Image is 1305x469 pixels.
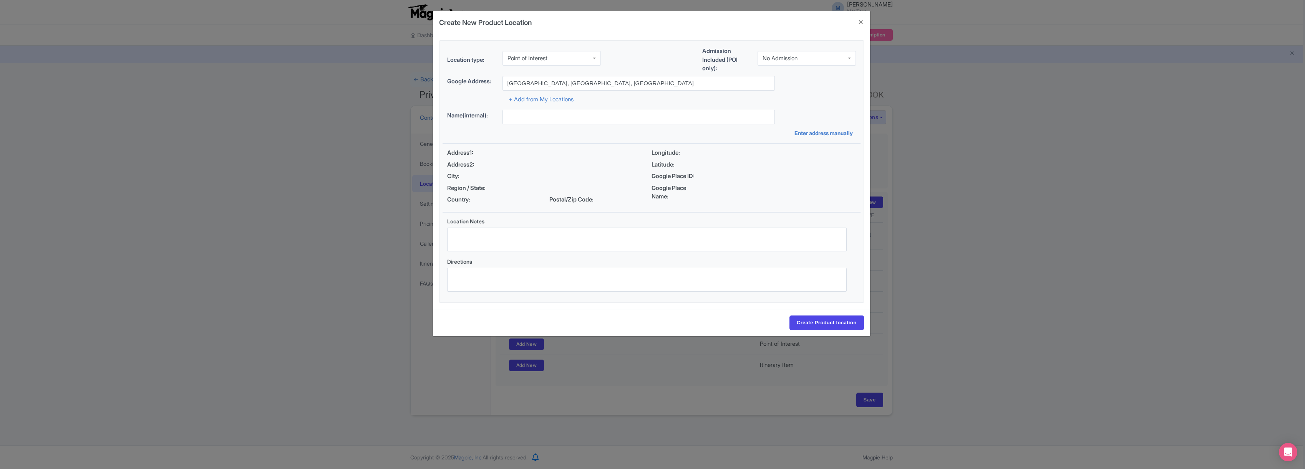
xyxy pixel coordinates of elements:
[794,129,856,137] a: Enter address manually
[652,160,704,169] span: Latitude:
[447,172,499,181] span: City:
[447,184,499,193] span: Region / State:
[652,149,704,157] span: Longitude:
[447,111,496,120] label: Name(internal):
[447,258,472,265] span: Directions
[447,195,499,204] span: Country:
[852,11,870,33] button: Close
[447,218,484,225] span: Location Notes
[1279,443,1297,461] div: Open Intercom Messenger
[502,76,775,91] input: Search address
[447,160,499,169] span: Address2:
[652,184,704,201] span: Google Place Name:
[789,315,864,330] input: Create Product location
[549,195,602,204] span: Postal/Zip Code:
[447,56,496,64] label: Location type:
[439,17,532,28] h4: Create New Product Location
[507,55,547,62] div: Point of Interest
[509,96,574,103] a: + Add from My Locations
[447,77,496,86] label: Google Address:
[652,172,704,181] span: Google Place ID:
[447,149,499,157] span: Address1:
[702,47,751,73] label: Admission Included (POI only):
[763,55,798,62] div: No Admission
